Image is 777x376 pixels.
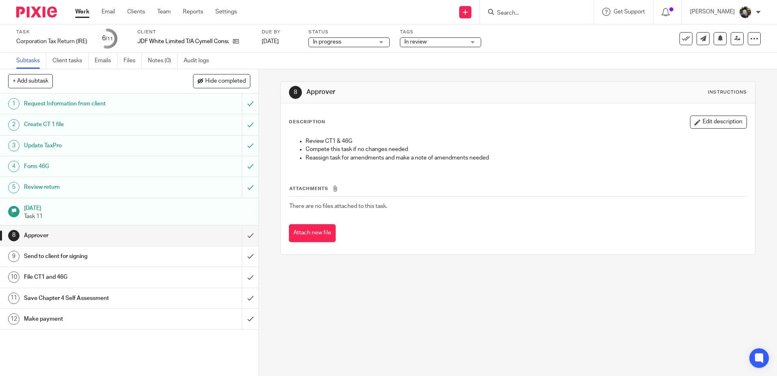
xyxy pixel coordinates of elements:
button: Hide completed [193,74,250,88]
div: 2 [8,119,20,131]
div: 10 [8,271,20,283]
img: Jade.jpeg [739,6,752,19]
span: There are no files attached to this task. [289,203,387,209]
p: Reassign task for amendments and make a note of amendments needed [306,154,746,162]
div: 3 [8,140,20,151]
a: Notes (0) [148,53,178,69]
span: [DATE] [262,39,279,44]
h1: File CT1 and 46G [24,271,164,283]
h1: Save Chapter 4 Self Assessment [24,292,164,304]
label: Status [308,29,390,35]
div: 6 [102,34,113,43]
a: Work [75,8,89,16]
p: Compete this task if no changes needed [306,145,746,153]
h1: Form 46G [24,160,164,173]
a: Files [124,53,142,69]
h1: Create CT 1 file [24,118,164,131]
p: JDF White Limited T/A Cymell Consulting [137,37,229,46]
button: + Add subtask [8,74,53,88]
div: 8 [289,86,302,99]
p: Task 11 [24,212,251,221]
div: 1 [8,98,20,109]
a: Emails [95,53,117,69]
small: /11 [106,37,113,41]
div: 4 [8,161,20,172]
div: Corporation Tax Return (IRE) [16,37,87,46]
label: Task [16,29,87,35]
p: Review CT1 & 46G [306,137,746,145]
a: Team [157,8,171,16]
img: Pixie [16,7,57,17]
label: Due by [262,29,298,35]
p: [PERSON_NAME] [690,8,735,16]
div: Instructions [708,89,747,96]
div: 8 [8,230,20,241]
h1: Request Information from client [24,98,164,110]
span: Get Support [614,9,645,15]
h1: Send to client for signing [24,250,164,262]
a: Audit logs [184,53,215,69]
p: Description [289,119,325,125]
a: Clients [127,8,145,16]
button: Attach new file [289,224,336,243]
label: Client [137,29,252,35]
div: 9 [8,251,20,262]
a: Reports [183,8,203,16]
h1: Review return [24,181,164,193]
h1: Approver [306,88,535,96]
span: In review [404,39,427,45]
a: Subtasks [16,53,46,69]
input: Search [496,10,569,17]
div: 5 [8,182,20,193]
button: Edit description [690,116,747,129]
h1: Approver [24,230,164,242]
a: Email [102,8,115,16]
span: Hide completed [205,78,246,85]
a: Client tasks [52,53,89,69]
div: 11 [8,293,20,304]
h1: Update TaxPro [24,140,164,152]
div: 12 [8,313,20,325]
h1: [DATE] [24,202,251,212]
a: Settings [215,8,237,16]
label: Tags [400,29,481,35]
span: In progress [313,39,341,45]
h1: Make payment [24,313,164,325]
span: Attachments [289,186,328,191]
